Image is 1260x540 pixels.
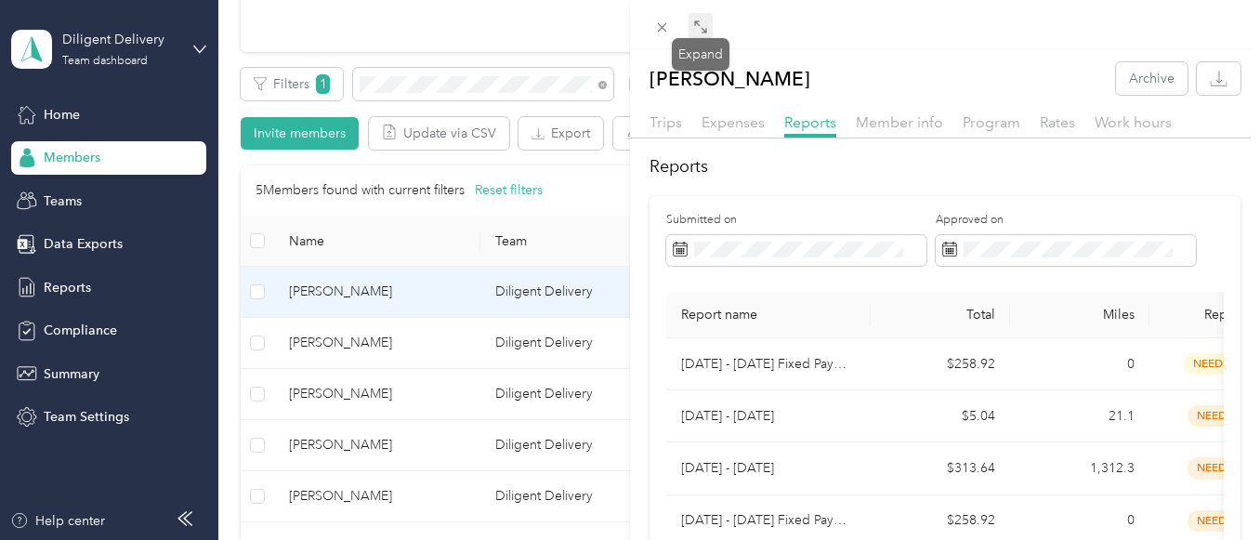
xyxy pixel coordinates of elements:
div: Miles [1025,307,1135,323]
div: Expand [672,38,729,71]
h2: Reports [650,154,1240,179]
p: [DATE] - [DATE] [681,458,856,479]
p: [PERSON_NAME] [650,62,810,95]
span: Member info [856,113,943,131]
td: $313.64 [871,442,1010,494]
p: [DATE] - [DATE] Fixed Payment [681,354,856,375]
p: [DATE] - [DATE] Fixed Payment [681,510,856,531]
p: [DATE] - [DATE] [681,406,856,427]
label: Submitted on [666,212,926,229]
label: Approved on [936,212,1196,229]
span: Rates [1040,113,1075,131]
th: Report name [666,292,871,338]
iframe: Everlance-gr Chat Button Frame [1156,436,1260,540]
button: Archive [1116,62,1188,95]
td: 1,312.3 [1010,442,1149,494]
span: Work hours [1095,113,1172,131]
span: Trips [650,113,682,131]
td: 21.1 [1010,390,1149,442]
td: 0 [1010,338,1149,390]
span: Expenses [702,113,765,131]
div: Total [886,307,995,323]
span: Program [963,113,1020,131]
span: Reports [784,113,836,131]
td: $5.04 [871,390,1010,442]
td: $258.92 [871,338,1010,390]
